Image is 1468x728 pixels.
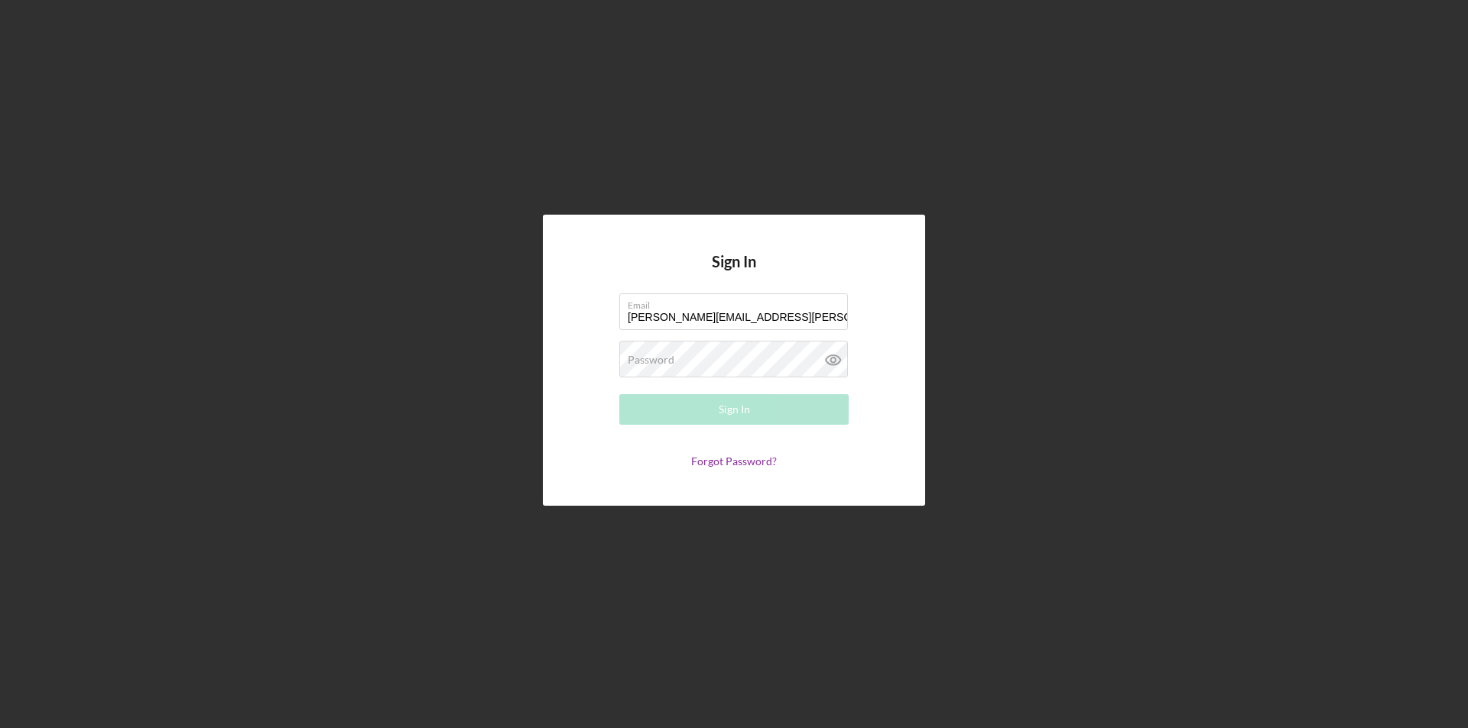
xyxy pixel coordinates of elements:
[712,253,756,293] h4: Sign In
[691,455,777,468] a: Forgot Password?
[719,394,750,425] div: Sign In
[619,394,849,425] button: Sign In
[628,294,848,311] label: Email
[628,354,674,366] label: Password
